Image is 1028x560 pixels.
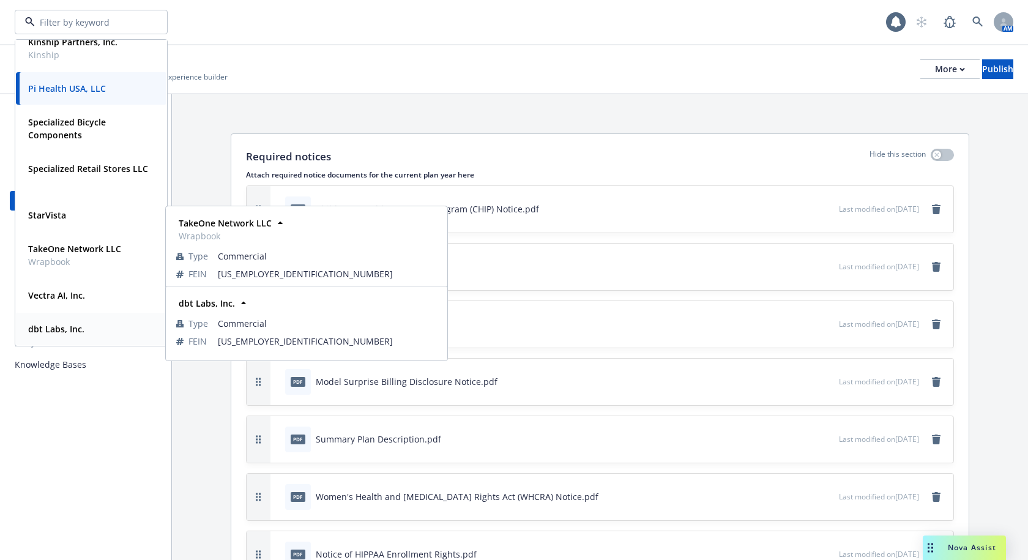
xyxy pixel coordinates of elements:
div: Shared content [10,153,162,165]
a: Search [966,10,990,34]
a: Customization & settings [10,109,162,129]
div: Web portal [10,277,162,289]
strong: Pi Health USA, LLC [28,83,106,94]
span: FEIN [188,335,207,348]
span: Last modified on [DATE] [839,434,919,444]
strong: dbt Labs, Inc. [179,297,235,309]
div: Benji [10,338,162,350]
button: download file [803,375,813,388]
strong: Kinship Partners, Inc. [28,36,117,48]
span: Type [188,250,208,263]
span: Wrapbook [179,230,272,242]
p: Attach required notice documents for the current plan year here [246,170,954,180]
button: download file [803,433,813,446]
a: remove [929,432,944,447]
div: Summary Plan Description.pdf [316,433,441,446]
span: Commercial [218,317,437,330]
span: Last modified on [DATE] [839,376,919,387]
button: download file [803,318,813,330]
span: Employee experience builder [128,72,228,83]
a: Knowledge Bases [10,355,162,375]
button: download file [803,490,813,503]
span: [US_EMPLOYER_IDENTIFICATION_NUMBER] [218,335,437,348]
span: Last modified on [DATE] [839,204,919,214]
div: Women's Health and [MEDICAL_DATA] Rights Act (WHCRA) Notice.pdf [316,490,598,503]
div: More [935,60,965,78]
div: Knowledge Bases [15,355,86,375]
a: Team support [10,212,162,231]
a: Web portal builder [10,294,162,313]
div: Model Surprise Billing Disclosure Notice.pdf [316,375,497,388]
button: download file [803,203,813,215]
button: preview file [823,433,834,446]
a: Required notices [10,191,162,211]
span: pdf [291,377,305,386]
button: Publish [982,59,1013,79]
strong: dbt Labs, Inc. [28,323,84,335]
span: Nova Assist [948,542,996,553]
span: Last modified on [DATE] [839,261,919,272]
a: remove [929,202,944,217]
p: Hide this section [870,149,926,165]
button: download file [803,260,813,273]
a: remove [929,259,944,274]
a: remove [929,317,944,332]
span: pdf [291,550,305,559]
span: Commercial [218,250,437,263]
button: preview file [823,490,834,503]
a: remove [929,490,944,504]
button: Nova Assist [923,536,1006,560]
span: Last modified on [DATE] [839,491,919,502]
span: Last modified on [DATE] [839,319,919,329]
span: Wrapbook [28,255,121,268]
a: remove [929,375,944,389]
p: Required notices [246,149,331,165]
span: pdf [291,435,305,444]
button: More [920,59,980,79]
span: Kinship [28,48,117,61]
button: preview file [823,203,834,215]
button: preview file [823,260,834,273]
div: Publish [982,60,1013,78]
div: Children's Health Insurance Program (CHIP) Notice.pdf [316,203,539,215]
span: pdf [291,492,305,501]
button: preview file [823,318,834,330]
a: Report a Bug [937,10,962,34]
input: Filter by keyword [35,16,143,29]
strong: Vectra AI, Inc. [28,289,85,301]
span: Last modified on [DATE] [839,549,919,559]
a: FAQs [10,233,162,252]
span: pdf [291,204,305,214]
strong: StarVista [28,209,66,221]
div: Drag to move [923,536,938,560]
strong: Specialized Retail Stores LLC [28,163,148,174]
span: Type [188,317,208,330]
button: preview file [823,375,834,388]
a: Start snowing [909,10,934,34]
strong: TakeOne Network LLC [179,217,272,229]
strong: Specialized Bicycle Components [28,116,106,141]
strong: TakeOne Network LLC [28,243,121,255]
a: Benefits [10,170,162,190]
